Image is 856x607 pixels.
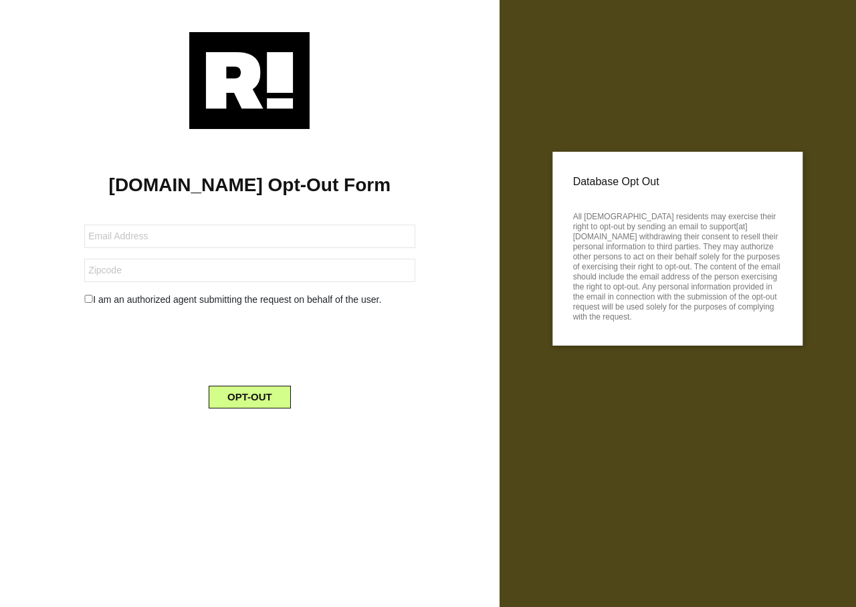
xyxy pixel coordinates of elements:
[74,293,425,307] div: I am an authorized agent submitting the request on behalf of the user.
[573,172,782,192] p: Database Opt Out
[209,386,291,408] button: OPT-OUT
[573,208,782,322] p: All [DEMOGRAPHIC_DATA] residents may exercise their right to opt-out by sending an email to suppo...
[189,32,310,129] img: Retention.com
[148,318,351,370] iframe: reCAPTCHA
[84,225,415,248] input: Email Address
[84,259,415,282] input: Zipcode
[20,174,479,197] h1: [DOMAIN_NAME] Opt-Out Form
